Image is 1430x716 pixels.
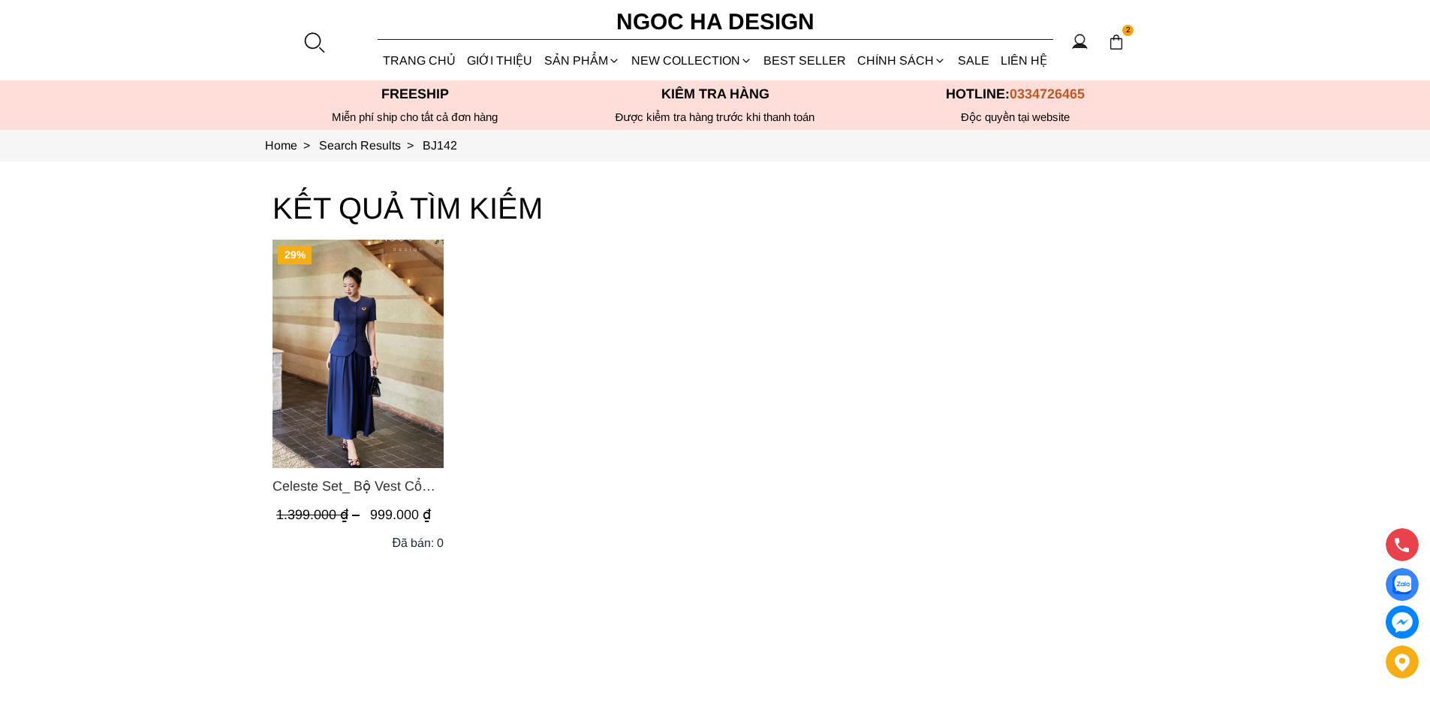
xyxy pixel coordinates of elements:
[538,41,625,80] div: SẢN PHẨM
[272,240,444,468] a: Product image - Celeste Set_ Bộ Vest Cổ Tròn Chân Váy Nhún Xòe Màu Xanh Bò BJ142
[866,86,1166,102] p: Hotline:
[401,139,420,152] span: >
[265,86,565,102] p: Freeship
[462,41,538,80] a: GIỚI THIỆU
[1392,576,1411,594] img: Display image
[995,41,1052,80] a: LIÊN HỆ
[297,139,316,152] span: >
[852,41,952,80] div: Chính sách
[272,476,444,497] a: Link to Celeste Set_ Bộ Vest Cổ Tròn Chân Váy Nhún Xòe Màu Xanh Bò BJ142
[276,507,363,522] span: 1.399.000 ₫
[1010,86,1085,101] span: 0334726465
[392,533,444,552] div: Đã bán: 0
[625,41,757,80] a: NEW COLLECTION
[952,41,995,80] a: SALE
[319,139,423,152] a: Link to Search Results
[423,139,457,152] a: Link to BJ142
[370,507,431,522] span: 999.000 ₫
[758,41,852,80] a: BEST SELLER
[1122,25,1134,37] span: 2
[265,110,565,124] div: Miễn phí ship cho tất cả đơn hàng
[1386,568,1419,601] a: Display image
[272,476,444,497] span: Celeste Set_ Bộ Vest Cổ Tròn Chân Váy Nhún Xòe Màu Xanh Bò BJ142
[378,41,462,80] a: TRANG CHỦ
[272,240,444,468] img: Celeste Set_ Bộ Vest Cổ Tròn Chân Váy Nhún Xòe Màu Xanh Bò BJ142
[265,139,319,152] a: Link to Home
[565,110,866,124] p: Được kiểm tra hàng trước khi thanh toán
[272,184,1158,232] h3: KẾT QUẢ TÌM KIẾM
[603,4,828,40] a: Ngoc Ha Design
[661,86,769,101] font: Kiểm tra hàng
[1386,606,1419,639] a: messenger
[1108,34,1124,50] img: img-CART-ICON-ksit0nf1
[866,110,1166,124] h6: Độc quyền tại website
